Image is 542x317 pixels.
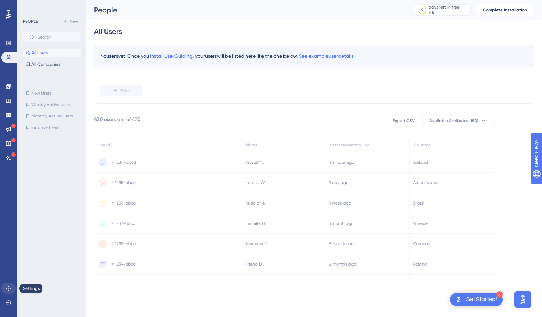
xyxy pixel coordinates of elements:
button: New Users [23,89,81,97]
span: install UserGuiding [150,53,193,59]
button: All Companies [23,60,81,69]
div: 3 [496,291,503,298]
button: Complete Installation [476,4,533,16]
div: All Users [94,26,122,36]
div: days left in free trial [429,4,468,16]
button: All Users [23,49,81,57]
iframe: UserGuiding AI Assistant Launcher [512,289,533,310]
span: New [70,19,78,24]
span: See example user details. [299,53,354,59]
div: No users yet. Once you , your users will be listed here like the one below. [94,46,533,66]
span: Monthly Active Users [31,113,73,119]
span: Need Help? [17,2,45,10]
span: Inactive Users [31,125,59,130]
div: Get Started! [466,296,497,303]
span: All Users [31,50,48,56]
span: Complete Installation [483,7,527,13]
img: launcher-image-alternative-text [454,295,463,304]
span: Weekly Active Users [31,102,71,107]
button: Weekly Active Users [23,100,81,109]
span: Filter [120,88,130,94]
input: Search [37,35,75,40]
div: People [94,5,396,15]
div: Open Get Started! checklist, remaining modules: 3 [450,293,503,306]
span: All Companies [31,61,60,67]
button: Monthly Active Users [23,112,81,120]
button: Filter [100,85,142,96]
div: PEOPLE [23,19,38,24]
button: Inactive Users [23,123,81,132]
button: New [61,17,81,26]
div: 9 [421,7,424,13]
span: New Users [31,90,51,96]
